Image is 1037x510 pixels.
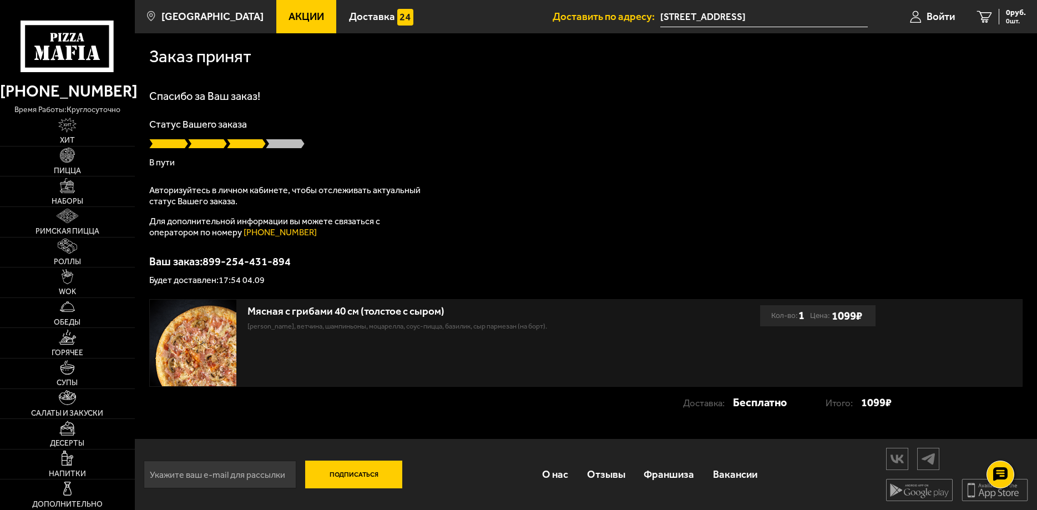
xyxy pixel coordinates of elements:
img: tg [918,449,939,468]
span: Супы [57,379,78,387]
strong: Бесплатно [733,392,787,413]
span: 0 шт. [1006,18,1026,24]
span: Хит [60,137,75,144]
span: Доставить по адресу: [553,12,660,22]
span: Цена: [810,305,829,326]
p: Статус Вашего заказа [149,119,1022,129]
span: Римская пицца [36,228,99,235]
a: О нас [533,457,578,492]
span: [GEOGRAPHIC_DATA] [161,12,264,22]
p: Ваш заказ: 899-254-431-894 [149,256,1022,267]
img: vk [887,449,908,468]
span: Десерты [50,440,84,447]
span: Акции [289,12,324,22]
input: Укажите ваш e-mail для рассылки [144,461,296,488]
a: [PHONE_NUMBER] [244,227,317,238]
p: [PERSON_NAME], ветчина, шампиньоны, моцарелла, соус-пицца, базилик, сыр пармезан (на борт). [247,321,656,331]
p: Доставка: [683,393,733,413]
span: Салаты и закуски [31,410,103,417]
div: Кол-во: [771,305,805,326]
button: Подписаться [305,461,402,488]
b: 1099 ₽ [832,309,862,323]
a: Франшиза [635,457,704,492]
strong: 1099 ₽ [861,392,892,413]
span: Напитки [49,470,86,478]
p: Для дополнительной информации вы можете связаться с оператором по номеру [149,216,427,238]
span: улица Оптиков, 13А [660,7,868,27]
p: Авторизуйтесь в личном кабинете, чтобы отслеживать актуальный статус Вашего заказа. [149,185,427,207]
span: 0 руб. [1006,9,1026,17]
span: Горячее [52,349,83,357]
b: 1 [798,305,805,326]
span: Роллы [54,258,81,266]
p: Будет доставлен: 17:54 04.09 [149,276,1022,285]
span: Доставка [349,12,395,22]
h1: Спасибо за Ваш заказ! [149,90,1022,102]
div: Мясная с грибами 40 см (толстое с сыром) [247,305,656,318]
span: Дополнительно [32,501,103,508]
h1: Заказ принят [149,48,251,65]
span: WOK [59,288,76,296]
a: Отзывы [578,457,635,492]
span: Пицца [54,167,81,175]
p: Итого: [826,393,861,413]
a: Вакансии [704,457,767,492]
span: Наборы [52,198,83,205]
span: Войти [927,12,955,22]
p: В пути [149,158,1022,167]
input: Ваш адрес доставки [660,7,868,27]
img: 15daf4d41897b9f0e9f617042186c801.svg [397,9,413,25]
span: Обеды [54,319,80,326]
